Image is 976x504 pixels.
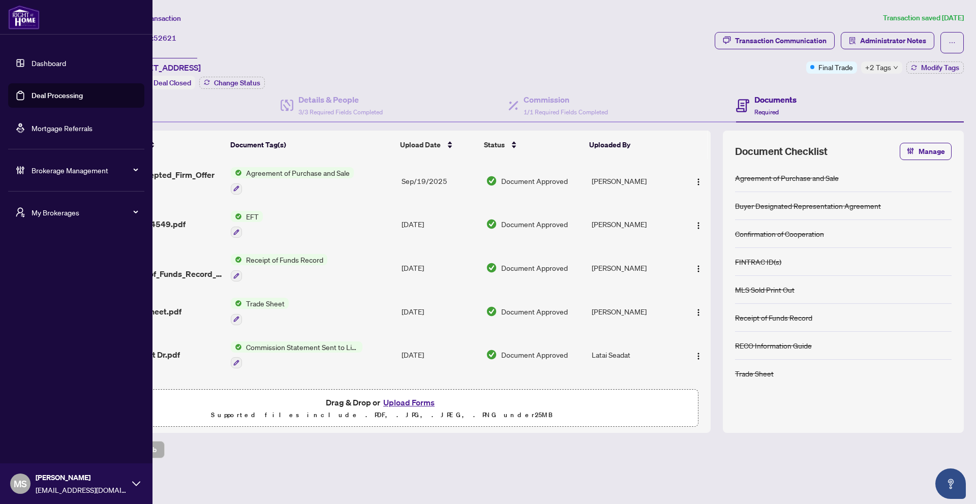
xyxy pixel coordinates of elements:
th: (18) File Name [90,131,226,159]
button: Status IconReceipt of Funds Record [231,254,327,281]
td: [PERSON_NAME] [588,203,681,246]
div: Trade Sheet [735,368,774,379]
p: Supported files include .PDF, .JPG, .JPEG, .PNG under 25 MB [72,409,692,421]
img: Status Icon [231,211,242,222]
button: Status IconCommission Statement Sent to Listing Brokerage [231,341,362,369]
img: logo [8,5,40,29]
button: Logo [690,216,707,232]
h4: Commission [524,93,608,106]
button: Modify Tags [906,61,964,74]
span: View Transaction [127,14,181,23]
button: Logo [690,173,707,189]
button: Logo [690,260,707,276]
div: Status: [126,76,195,89]
td: Latai Seadat [588,333,681,377]
button: Logo [690,346,707,363]
img: Status Icon [231,167,242,178]
a: Dashboard [32,58,66,68]
span: solution [849,37,856,44]
img: Document Status [486,175,497,186]
div: Agreement of Purchase and Sale [735,172,839,183]
button: Status IconTrade Sheet [231,298,289,325]
th: Uploaded By [585,131,678,159]
button: Open asap [935,468,966,499]
td: [PERSON_NAME] [588,159,681,203]
div: MLS Sold Print Out [735,284,795,295]
span: Agreement of Purchase and Sale [242,167,354,178]
span: 52621 [154,34,176,43]
div: Buyer Designated Representation Agreement [735,200,881,211]
img: Status Icon [231,254,242,265]
span: Document Approved [501,349,568,360]
span: [PERSON_NAME] [36,472,127,483]
img: Document Status [486,262,497,273]
h4: Details & People [298,93,383,106]
div: Transaction Communication [735,33,827,49]
span: +2 Tags [865,61,891,73]
img: Logo [694,308,703,317]
td: [DATE] [398,246,482,290]
img: Document Status [486,349,497,360]
img: Logo [694,178,703,186]
button: Change Status [199,77,265,89]
span: My Brokerages [32,207,137,218]
span: FINTRAC_-_635_Receipt_of_Funds_Record_-_PropTx-[PERSON_NAME].pdf [94,256,223,280]
span: Required [754,108,779,116]
img: Status Icon [231,298,242,309]
span: Document Approved [501,306,568,317]
div: FINTRAC ID(s) [735,256,781,267]
span: [EMAIL_ADDRESS][DOMAIN_NAME] [36,484,127,495]
div: Receipt of Funds Record [735,312,812,323]
img: Document Status [486,306,497,317]
button: Transaction Communication [715,32,835,49]
td: [PERSON_NAME] [588,246,681,290]
td: Latai Seadat [588,376,681,420]
a: Mortgage Referrals [32,123,93,133]
span: 1/1 Required Fields Completed [524,108,608,116]
button: Administrator Notes [841,32,934,49]
td: [DATE] [398,203,482,246]
img: Logo [694,265,703,273]
td: [DATE] [398,290,482,333]
img: Document Status [486,218,497,230]
article: Transaction saved [DATE] [883,12,964,24]
span: Change Status [214,79,260,86]
span: Document Approved [501,262,568,273]
button: Logo [690,303,707,320]
th: Status [480,131,585,159]
span: user-switch [15,207,25,217]
span: Administrator Notes [860,33,926,49]
span: Modify Tags [921,64,959,71]
span: Commission Statement Sent to Listing Brokerage [242,341,362,353]
td: [DATE] [398,333,482,377]
span: Status [484,139,505,150]
th: Upload Date [396,131,480,159]
span: Manage [919,143,945,160]
img: Logo [694,222,703,230]
span: ellipsis [949,39,956,46]
img: Status Icon [231,341,242,353]
a: Deal Processing [32,91,83,100]
span: Drag & Drop orUpload FormsSupported files include .PDF, .JPG, .JPEG, .PNG under25MB [66,390,698,427]
button: Upload Forms [380,396,438,409]
span: MS [14,477,27,491]
td: [PERSON_NAME] [588,290,681,333]
span: Drag & Drop or [326,396,438,409]
span: Document Approved [501,218,568,230]
span: Trade Sheet [242,298,289,309]
span: Form_100_Accepted_Firm_Offer 2.pdf [94,169,223,193]
span: EFT [242,211,263,222]
span: Upload Date [400,139,441,150]
div: Confirmation of Cooperation [735,228,824,239]
span: Final Trade [818,61,853,73]
button: Manage [900,143,952,160]
button: Status IconEFT [231,211,263,238]
span: Document Checklist [735,144,828,159]
button: Status IconAgreement of Purchase and Sale [231,167,354,195]
th: Document Tag(s) [226,131,396,159]
h4: Documents [754,93,797,106]
span: down [893,65,898,70]
span: [STREET_ADDRESS] [126,61,201,74]
td: [DATE] [398,376,482,420]
span: Receipt of Funds Record [242,254,327,265]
